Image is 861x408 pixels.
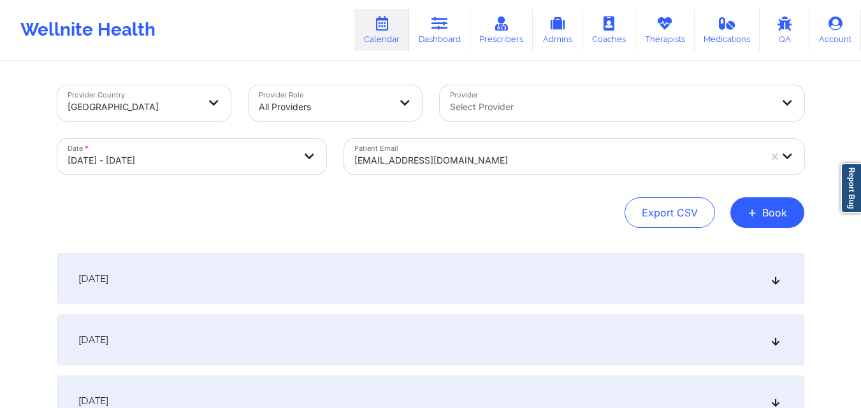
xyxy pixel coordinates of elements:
[78,272,108,285] span: [DATE]
[730,197,804,228] button: +Book
[841,163,861,213] a: Report Bug
[78,395,108,407] span: [DATE]
[354,9,409,51] a: Calendar
[533,9,582,51] a: Admins
[259,93,390,121] div: All Providers
[635,9,695,51] a: Therapists
[354,146,760,174] div: [EMAIL_ADDRESS][DOMAIN_NAME]
[68,93,199,121] div: [GEOGRAPHIC_DATA]
[625,197,715,228] button: Export CSV
[695,9,760,51] a: Medications
[68,146,294,174] div: [DATE] - [DATE]
[470,9,533,51] a: Prescribers
[78,334,108,346] span: [DATE]
[809,9,861,51] a: Account
[582,9,635,51] a: Coaches
[760,9,809,51] a: QA
[409,9,470,51] a: Dashboard
[748,209,757,216] span: +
